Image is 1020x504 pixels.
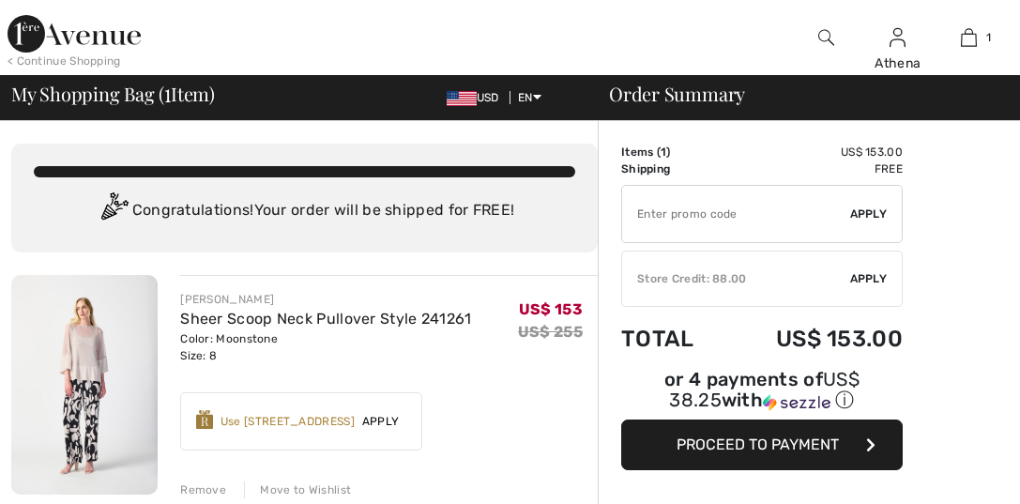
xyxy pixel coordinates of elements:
img: US Dollar [447,91,477,106]
img: Sheer Scoop Neck Pullover Style 241261 [11,275,158,495]
span: US$ 38.25 [669,368,860,411]
div: or 4 payments of with [621,371,903,413]
div: Order Summary [586,84,1009,103]
div: Store Credit: 88.00 [622,270,850,287]
div: or 4 payments ofUS$ 38.25withSezzle Click to learn more about Sezzle [621,371,903,420]
img: Congratulation2.svg [95,192,132,230]
td: Items ( ) [621,144,723,160]
td: Total [621,307,723,371]
span: EN [518,91,541,104]
div: Athena [863,53,933,73]
td: US$ 153.00 [723,307,903,371]
a: Sheer Scoop Neck Pullover Style 241261 [180,310,471,328]
div: [PERSON_NAME] [180,291,471,308]
span: USD [447,91,507,104]
button: Proceed to Payment [621,420,903,470]
span: 1 [661,145,666,159]
img: Sezzle [763,394,830,411]
img: search the website [818,26,834,49]
img: My Info [890,26,906,49]
div: Congratulations! Your order will be shipped for FREE! [34,192,575,230]
span: Apply [850,206,888,222]
div: Remove [180,481,226,498]
div: Move to Wishlist [244,481,351,498]
a: Sign In [890,28,906,46]
div: Use [STREET_ADDRESS] [221,413,355,430]
span: Apply [850,270,888,287]
td: Shipping [621,160,723,177]
a: 1 [935,26,1004,49]
span: 1 [164,80,171,104]
img: My Bag [961,26,977,49]
td: Free [723,160,903,177]
input: Promo code [622,186,850,242]
div: < Continue Shopping [8,53,121,69]
span: My Shopping Bag ( Item) [11,84,215,103]
div: Color: Moonstone Size: 8 [180,330,471,364]
span: Proceed to Payment [677,435,839,453]
span: Apply [355,413,407,430]
td: US$ 153.00 [723,144,903,160]
s: US$ 255 [518,323,583,341]
span: 1 [986,29,991,46]
img: 1ère Avenue [8,15,141,53]
span: US$ 153 [519,300,583,318]
img: Reward-Logo.svg [196,410,213,429]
